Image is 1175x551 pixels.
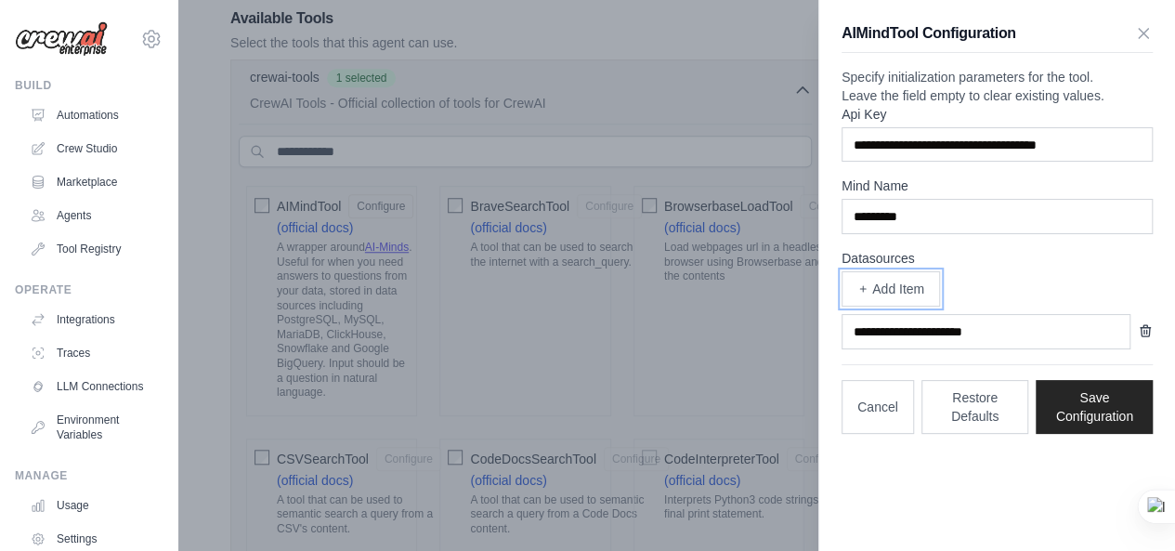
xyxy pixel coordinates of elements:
[15,468,163,483] div: Manage
[842,380,914,434] button: Cancel
[15,21,108,57] img: Logo
[22,338,163,368] a: Traces
[22,167,163,197] a: Marketplace
[22,100,163,130] a: Automations
[15,78,163,93] div: Build
[22,134,163,164] a: Crew Studio
[22,405,163,450] a: Environment Variables
[842,105,1153,124] label: Api Key
[15,282,163,297] div: Operate
[921,380,1029,434] button: Restore Defaults
[22,305,163,335] a: Integrations
[842,249,1153,268] label: Datasources
[22,201,163,230] a: Agents
[1036,380,1153,434] button: Save Configuration
[842,22,1016,45] h3: AIMindTool Configuration
[842,68,1153,105] p: Specify initialization parameters for the tool. Leave the field empty to clear existing values.
[22,234,163,264] a: Tool Registry
[22,491,163,520] a: Usage
[22,372,163,401] a: LLM Connections
[1138,323,1153,338] button: Remove item
[842,177,1153,195] label: Mind Name
[842,271,940,307] button: Add Item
